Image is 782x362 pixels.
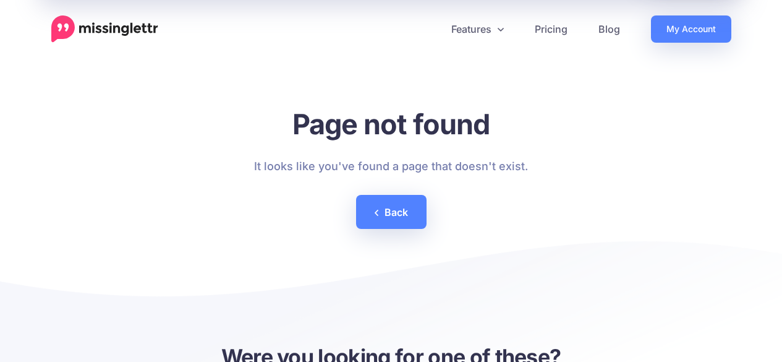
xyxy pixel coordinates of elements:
a: Blog [583,15,635,43]
h1: Page not found [254,107,528,141]
a: Pricing [519,15,583,43]
p: It looks like you've found a page that doesn't exist. [254,157,528,176]
a: Back [356,195,427,229]
a: My Account [651,15,731,43]
a: Features [436,15,519,43]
